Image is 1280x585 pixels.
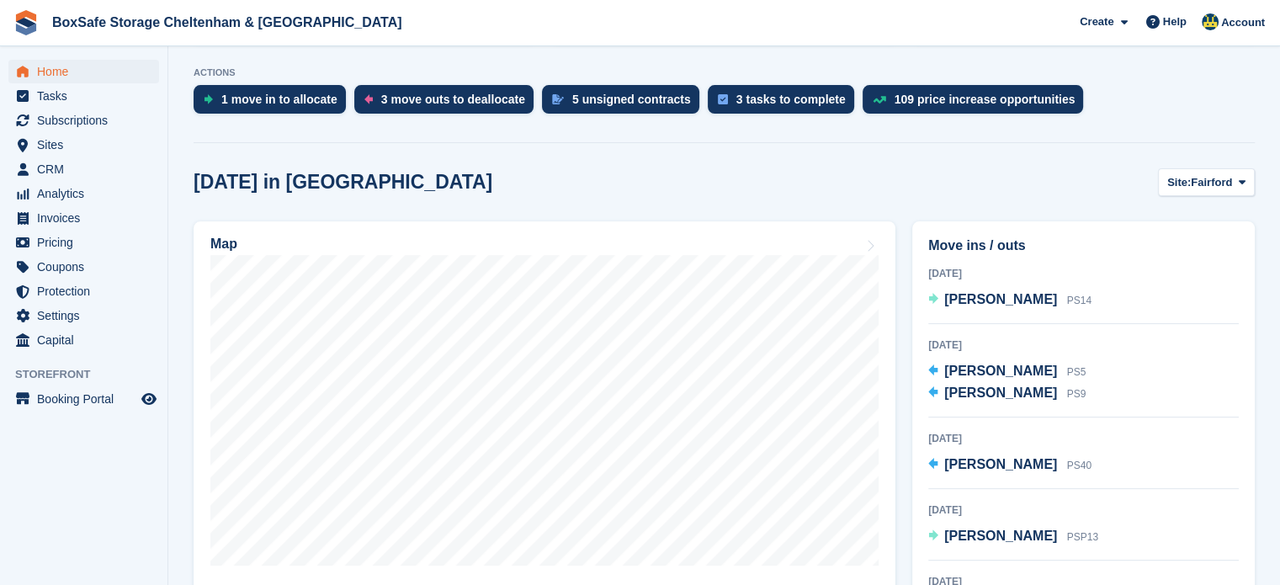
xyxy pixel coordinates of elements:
[221,93,337,106] div: 1 move in to allocate
[1167,174,1191,191] span: Site:
[8,206,159,230] a: menu
[381,93,525,106] div: 3 move outs to deallocate
[354,85,542,122] a: 3 move outs to deallocate
[1158,168,1255,196] button: Site: Fairford
[15,366,167,383] span: Storefront
[572,93,691,106] div: 5 unsigned contracts
[37,157,138,181] span: CRM
[37,109,138,132] span: Subscriptions
[944,386,1057,400] span: [PERSON_NAME]
[542,85,708,122] a: 5 unsigned contracts
[928,526,1098,548] a: [PERSON_NAME] PSP13
[37,182,138,205] span: Analytics
[37,328,138,352] span: Capital
[873,96,886,104] img: price_increase_opportunities-93ffe204e8149a01c8c9dc8f82e8f89637d9d84a8eef4429ea346261dce0b2c0.svg
[8,157,159,181] a: menu
[944,364,1057,378] span: [PERSON_NAME]
[37,255,138,279] span: Coupons
[928,503,1239,518] div: [DATE]
[8,279,159,303] a: menu
[37,304,138,327] span: Settings
[736,93,846,106] div: 3 tasks to complete
[1202,13,1219,30] img: Kim Virabi
[1191,174,1232,191] span: Fairford
[364,94,373,104] img: move_outs_to_deallocate_icon-f764333ba52eb49d3ac5e1228854f67142a1ed5810a6f6cc68b1a99e826820c5.svg
[944,292,1057,306] span: [PERSON_NAME]
[1067,388,1086,400] span: PS9
[928,266,1239,281] div: [DATE]
[194,171,492,194] h2: [DATE] in [GEOGRAPHIC_DATA]
[37,84,138,108] span: Tasks
[8,133,159,157] a: menu
[928,236,1239,256] h2: Move ins / outs
[8,255,159,279] a: menu
[8,328,159,352] a: menu
[37,279,138,303] span: Protection
[1067,531,1098,543] span: PSP13
[1221,14,1265,31] span: Account
[928,338,1239,353] div: [DATE]
[552,94,564,104] img: contract_signature_icon-13c848040528278c33f63329250d36e43548de30e8caae1d1a13099fd9432cc5.svg
[37,60,138,83] span: Home
[8,109,159,132] a: menu
[194,67,1255,78] p: ACTIONS
[928,431,1239,446] div: [DATE]
[204,94,213,104] img: move_ins_to_allocate_icon-fdf77a2bb77ea45bf5b3d319d69a93e2d87916cf1d5bf7949dd705db3b84f3ca.svg
[210,237,237,252] h2: Map
[1067,460,1091,471] span: PS40
[37,206,138,230] span: Invoices
[928,361,1086,383] a: [PERSON_NAME] PS5
[8,60,159,83] a: menu
[1067,366,1086,378] span: PS5
[708,85,863,122] a: 3 tasks to complete
[139,389,159,409] a: Preview store
[1163,13,1187,30] span: Help
[1080,13,1113,30] span: Create
[194,85,354,122] a: 1 move in to allocate
[1067,295,1091,306] span: PS14
[863,85,1092,122] a: 109 price increase opportunities
[944,529,1057,543] span: [PERSON_NAME]
[928,455,1091,476] a: [PERSON_NAME] PS40
[944,457,1057,471] span: [PERSON_NAME]
[37,231,138,254] span: Pricing
[8,182,159,205] a: menu
[928,290,1091,311] a: [PERSON_NAME] PS14
[37,133,138,157] span: Sites
[45,8,408,36] a: BoxSafe Storage Cheltenham & [GEOGRAPHIC_DATA]
[13,10,39,35] img: stora-icon-8386f47178a22dfd0bd8f6a31ec36ba5ce8667c1dd55bd0f319d3a0aa187defe.svg
[928,383,1086,405] a: [PERSON_NAME] PS9
[718,94,728,104] img: task-75834270c22a3079a89374b754ae025e5fb1db73e45f91037f5363f120a921f8.svg
[8,84,159,108] a: menu
[8,387,159,411] a: menu
[8,231,159,254] a: menu
[8,304,159,327] a: menu
[895,93,1076,106] div: 109 price increase opportunities
[37,387,138,411] span: Booking Portal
